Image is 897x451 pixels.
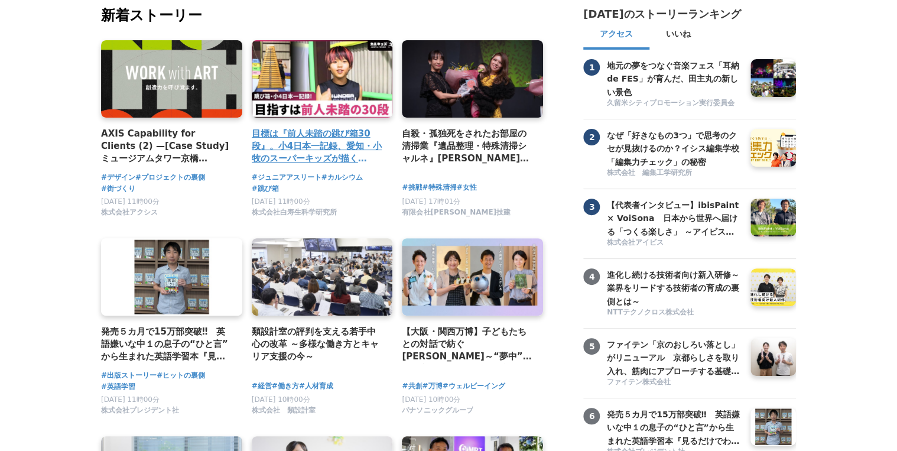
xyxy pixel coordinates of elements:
[252,381,272,392] a: #経営
[402,395,460,404] span: [DATE] 10時00分
[607,307,742,319] a: NTTテクノクロス株式会社
[101,207,158,218] span: 株式会社アクシス
[422,182,456,193] a: #特殊清掃
[607,268,742,308] h3: 進化し続ける技術者向け新入研修～業界をリードする技術者の育成の裏側とは～
[607,307,694,317] span: NTTテクノクロス株式会社
[272,381,299,392] a: #働き方
[101,395,160,404] span: [DATE] 11時00分
[607,238,664,248] span: 株式会社アイビス
[607,168,692,178] span: 株式会社 編集工学研究所
[252,395,310,404] span: [DATE] 10時00分
[607,377,671,387] span: ファイテン株式会社
[252,409,316,417] a: 株式会社 類設計室
[299,381,333,392] a: #人材育成
[422,381,442,392] a: #万博
[456,182,476,193] a: #女性
[607,268,742,306] a: 進化し続ける技術者向け新入研修～業界をリードする技術者の育成の裏側とは～
[607,199,742,238] h3: 【代表者インタビュー】ibisPaint × VoiSona 日本から世界へ届ける「つくる楽しさ」 ～アイビスがテクノスピーチと挑戦する、新しい創作文化の形成～
[252,172,321,183] a: #ジュニアアスリート
[607,168,742,179] a: 株式会社 編集工学研究所
[607,98,734,108] span: 久留米シティプロモーション実行委員会
[607,408,742,446] a: 発売５カ月で15万部突破‼ 英語嫌いな中１の息子の“ひと言”から生まれた英語学習本『見るだけでわかる‼ 英語ピクト図鑑』異例ヒットの要因
[101,381,135,392] a: #英語学習
[101,325,233,364] a: 発売５カ月で15万部突破‼ 英語嫌いな中１の息子の“ひと言”から生まれた英語学習本『見るだけでわかる‼ 英語ピクト図鑑』異例ヒットの要因
[402,211,511,219] a: 有限会社[PERSON_NAME]技建
[607,59,742,99] h3: 地元の夢をつなぐ音楽フェス「耳納 de FES」が育んだ、田主丸の新しい景色
[402,405,473,416] span: パナソニックグループ
[101,183,135,194] a: #街づくり
[135,172,205,183] a: #プロジェクトの裏側
[402,325,534,364] a: 【大阪・関西万博】子どもたちとの対話で紡ぐ[PERSON_NAME]～“夢中”の力を育む「Unlock FRプログラム」
[101,370,157,381] a: #出版ストーリー
[402,409,473,417] a: パナソニックグループ
[607,199,742,236] a: 【代表者インタビュー】ibisPaint × VoiSona 日本から世界へ届ける「つくる楽しさ」 ～アイビスがテクノスピーチと挑戦する、新しい創作文化の形成～
[607,129,742,168] h3: なぜ「好きなもの3つ」で思考のクセが見抜けるのか？イシス編集学校「編集力チェック」の秘密
[583,338,600,355] span: 5
[583,7,741,21] h2: [DATE]のストーリーランキング
[402,381,422,392] a: #共創
[321,172,363,183] a: #カルシウム
[583,59,600,76] span: 1
[101,197,160,206] span: [DATE] 11時00分
[252,127,383,166] a: 目標は『前人未踏の跳び箱30段』。小4日本一記録、愛知・小牧のスーパーキッズが描く[PERSON_NAME]とは？
[583,21,649,50] button: アクセス
[101,409,179,417] a: 株式会社プレジデント社
[101,5,545,26] h2: 新着ストーリー
[649,21,707,50] button: いいね
[252,183,279,194] a: #跳び箱
[157,370,205,381] a: #ヒットの裏側
[607,59,742,97] a: 地元の夢をつなぐ音楽フェス「耳納 de FES」が育んだ、田主丸の新しい景色
[607,338,742,376] a: ファイテン「京のおしろい落とし」がリニューアル 京都らしさを取り入れ、筋肉にアプローチする基礎化粧品が完成
[101,405,179,416] span: 株式会社プレジデント社
[252,207,337,218] span: 株式会社白寿生科学研究所
[607,338,742,378] h3: ファイテン「京のおしろい落とし」がリニューアル 京都らしさを取り入れ、筋肉にアプローチする基礎化粧品が完成
[101,172,135,183] a: #デザイン
[607,408,742,447] h3: 発売５カ月で15万部突破‼ 英語嫌いな中１の息子の“ひと言”から生まれた英語学習本『見るだけでわかる‼ 英語ピクト図鑑』異例ヒットの要因
[101,127,233,166] a: AXIS Capability for Clients (2) —[Case Study] ミュージアムタワー京橋 「WORK with ART」
[442,381,505,392] a: #ウェルビーイング
[252,405,316,416] span: 株式会社 類設計室
[252,197,310,206] span: [DATE] 11時00分
[252,211,337,219] a: 株式会社白寿生科学研究所
[583,268,600,285] span: 4
[402,127,534,166] a: 自殺・孤独死をされたお部屋の清掃業『遺品整理・特殊清掃シャルネ』[PERSON_NAME]がBeauty [GEOGRAPHIC_DATA][PERSON_NAME][GEOGRAPHIC_DA...
[607,377,742,388] a: ファイテン株式会社
[607,98,742,109] a: 久留米シティプロモーション実行委員会
[402,207,511,218] span: 有限会社[PERSON_NAME]技建
[402,182,422,193] a: #挑戦
[583,129,600,145] span: 2
[101,211,158,219] a: 株式会社アクシス
[607,238,742,249] a: 株式会社アイビス
[607,129,742,167] a: なぜ「好きなもの3つ」で思考のクセが見抜けるのか？イシス編集学校「編集力チェック」の秘密
[252,325,383,364] a: 類設計室の評判を支える若手中心の改革 ～多様な働き方とキャリア支援の今～
[402,197,460,206] span: [DATE] 17時01分
[583,408,600,424] span: 6
[583,199,600,215] span: 3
